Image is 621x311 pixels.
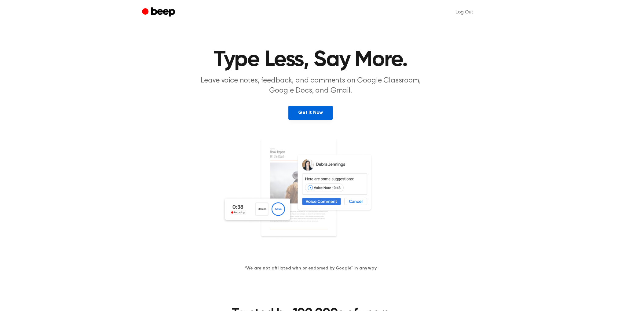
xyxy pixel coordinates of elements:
h4: *We are not affiliated with or endorsed by Google™ in any way [7,265,614,272]
p: Leave voice notes, feedback, and comments on Google Classroom, Google Docs, and Gmail. [193,76,428,96]
a: Log Out [450,5,479,20]
a: Get It Now [288,106,333,120]
img: Voice Comments on Docs and Recording Widget [222,138,399,255]
a: Beep [142,6,177,18]
h1: Type Less, Say More. [154,49,467,71]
